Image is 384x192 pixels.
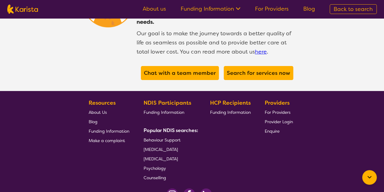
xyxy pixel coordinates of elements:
[144,99,191,106] b: NDIS Participants
[265,117,293,126] a: Provider Login
[265,119,293,124] span: Provider Login
[225,68,292,79] a: Search for services now
[144,127,198,134] b: Popular NDIS searches:
[144,147,178,152] span: [MEDICAL_DATA]
[255,5,289,12] a: For Providers
[144,107,196,117] a: Funding Information
[89,99,116,106] b: Resources
[89,138,125,143] span: Make a complaint
[89,117,129,126] a: Blog
[89,136,129,145] a: Make a complaint
[227,69,290,77] b: Search for services now
[89,119,97,124] span: Blog
[89,126,129,136] a: Funding Information
[144,163,196,173] a: Psychology
[144,110,184,115] span: Funding Information
[144,156,178,162] span: [MEDICAL_DATA]
[89,107,129,117] a: About Us
[144,154,196,163] a: [MEDICAL_DATA]
[255,48,267,55] a: here
[143,5,166,12] a: About us
[181,5,240,12] a: Funding Information
[265,126,293,136] a: Enquire
[265,128,280,134] span: Enquire
[144,137,181,143] span: Behaviour Support
[144,145,196,154] a: [MEDICAL_DATA]
[7,5,38,14] img: Karista logo
[265,110,291,115] span: For Providers
[210,99,250,106] b: HCP Recipients
[144,135,196,145] a: Behaviour Support
[330,4,377,14] a: Back to search
[137,26,298,56] p: Our goal is to make the journey towards a better quality of life as seamless as possible and to p...
[303,5,315,12] a: Blog
[334,5,373,13] span: Back to search
[89,110,107,115] span: About Us
[89,128,129,134] span: Funding Information
[265,99,290,106] b: Providers
[144,175,166,180] span: Counselling
[144,173,196,182] a: Counselling
[144,166,166,171] span: Psychology
[265,107,293,117] a: For Providers
[144,69,216,77] b: Chat with a team member
[210,110,250,115] span: Funding Information
[210,107,250,117] a: Funding Information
